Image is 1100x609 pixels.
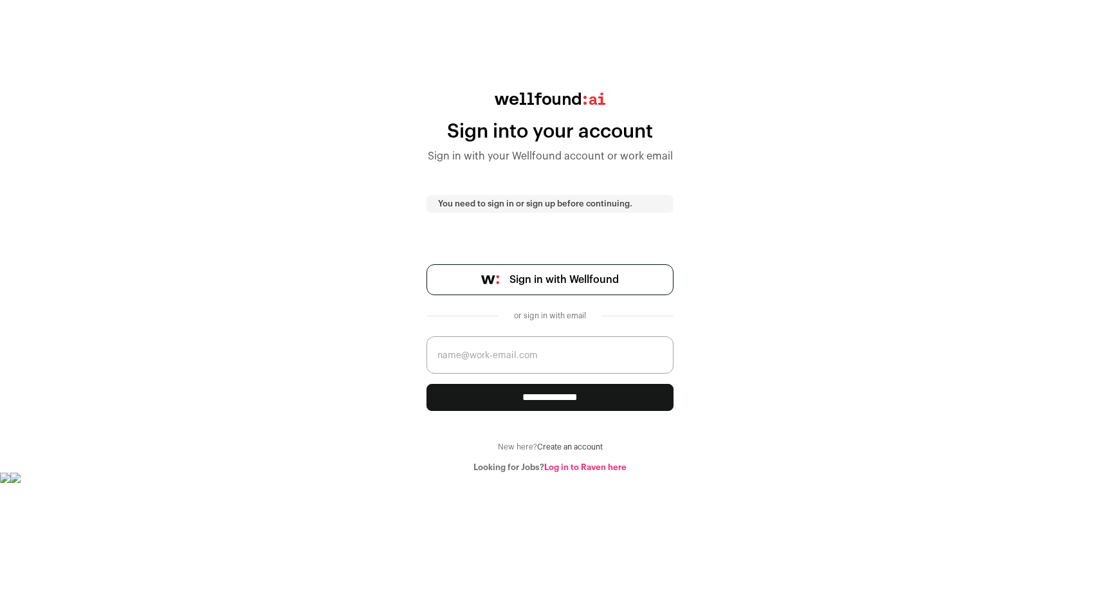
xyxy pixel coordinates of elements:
div: Sign into your account [426,120,674,143]
a: Create an account [537,443,603,451]
div: Sign in with your Wellfound account or work email [426,149,674,164]
a: Sign in with Wellfound [426,264,674,295]
div: Looking for Jobs? [426,462,674,473]
input: name@work-email.com [426,336,674,374]
img: wellfound-symbol-flush-black-fb3c872781a75f747ccb3a119075da62bfe97bd399995f84a933054e44a575c4.png [481,275,499,284]
span: Sign in with Wellfound [509,272,619,287]
p: You need to sign in or sign up before continuing. [438,199,662,209]
a: Log in to Raven here [544,463,627,471]
img: wellfound:ai [495,93,605,105]
div: New here? [426,442,674,452]
div: or sign in with email [509,311,591,321]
